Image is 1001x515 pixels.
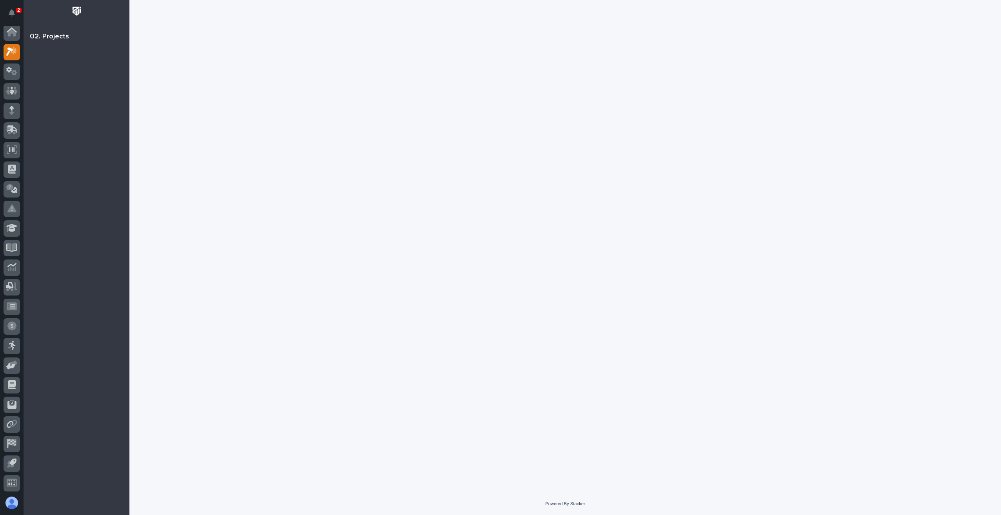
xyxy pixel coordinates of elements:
[545,501,585,506] a: Powered By Stacker
[17,7,20,13] p: 2
[4,495,20,511] button: users-avatar
[4,5,20,21] button: Notifications
[30,33,69,41] div: 02. Projects
[69,4,84,18] img: Workspace Logo
[10,9,20,22] div: Notifications2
